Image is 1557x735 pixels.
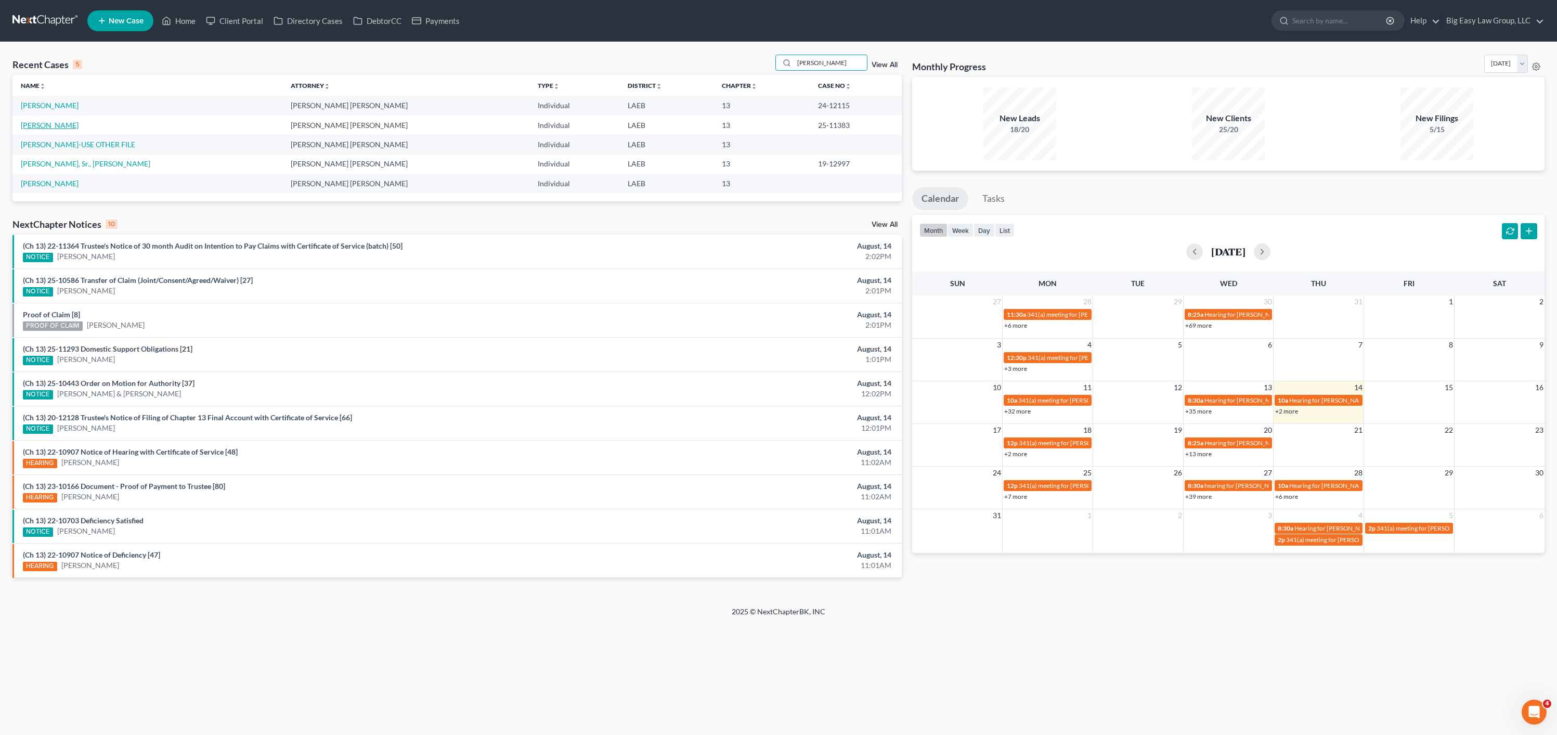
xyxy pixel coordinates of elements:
[1289,396,1370,404] span: Hearing for [PERSON_NAME]
[23,356,53,365] div: NOTICE
[609,412,891,423] div: August, 14
[973,187,1014,210] a: Tasks
[1188,396,1203,404] span: 8:30a
[1004,450,1027,458] a: +2 more
[609,389,891,399] div: 12:02PM
[1448,295,1454,308] span: 1
[912,187,968,210] a: Calendar
[1173,467,1183,479] span: 26
[1086,339,1093,351] span: 4
[1400,112,1473,124] div: New Filings
[57,526,115,536] a: [PERSON_NAME]
[713,115,810,135] td: 13
[23,459,57,468] div: HEARING
[619,174,713,193] td: LAEB
[23,447,238,456] a: (Ch 13) 22-10907 Notice of Hearing with Certificate of Service [48]
[157,11,201,30] a: Home
[1185,450,1212,458] a: +13 more
[1353,381,1364,394] span: 14
[1357,339,1364,351] span: 7
[21,101,79,110] a: [PERSON_NAME]
[1211,246,1245,257] h2: [DATE]
[1377,524,1477,532] span: 341(a) meeting for [PERSON_NAME]
[1204,311,1286,318] span: Hearing for [PERSON_NAME]
[619,96,713,115] td: LAEB
[1275,407,1298,415] a: +2 more
[23,516,144,525] a: (Ch 13) 22-10703 Deficiency Satisfied
[609,492,891,502] div: 11:02AM
[983,112,1056,124] div: New Leads
[291,82,330,89] a: Attorneyunfold_more
[1286,536,1386,544] span: 341(a) meeting for [PERSON_NAME]
[948,223,974,237] button: week
[1007,311,1026,318] span: 11:30a
[21,140,135,149] a: [PERSON_NAME]-USE OTHER FILE
[282,115,529,135] td: [PERSON_NAME] [PERSON_NAME]
[1039,279,1057,288] span: Mon
[1263,424,1273,436] span: 20
[656,83,662,89] i: unfold_more
[1538,295,1545,308] span: 2
[348,11,407,30] a: DebtorCC
[872,61,898,69] a: View All
[995,223,1015,237] button: list
[609,354,891,365] div: 1:01PM
[23,562,57,571] div: HEARING
[201,11,268,30] a: Client Portal
[609,526,891,536] div: 11:01AM
[1004,365,1027,372] a: +3 more
[912,60,986,73] h3: Monthly Progress
[1192,112,1265,124] div: New Clients
[21,179,79,188] a: [PERSON_NAME]
[619,135,713,154] td: LAEB
[1263,381,1273,394] span: 13
[996,339,1002,351] span: 3
[1278,536,1285,544] span: 2p
[919,223,948,237] button: month
[1007,439,1018,447] span: 12p
[1405,11,1440,30] a: Help
[1444,424,1454,436] span: 22
[609,286,891,296] div: 2:01PM
[1177,509,1183,522] span: 2
[61,492,119,502] a: [PERSON_NAME]
[1534,424,1545,436] span: 23
[1082,424,1093,436] span: 18
[1278,482,1288,489] span: 10a
[1185,321,1212,329] a: +69 more
[324,83,330,89] i: unfold_more
[21,121,79,130] a: [PERSON_NAME]
[983,124,1056,135] div: 18/20
[109,17,144,25] span: New Case
[1204,439,1286,447] span: Hearing for [PERSON_NAME]
[1188,482,1203,489] span: 8:30a
[1538,339,1545,351] span: 9
[1173,424,1183,436] span: 19
[1019,482,1119,489] span: 341(a) meeting for [PERSON_NAME]
[1018,396,1119,404] span: 341(a) meeting for [PERSON_NAME]
[713,96,810,115] td: 13
[1028,354,1128,362] span: 341(a) meeting for [PERSON_NAME]
[1534,467,1545,479] span: 30
[282,174,529,193] td: [PERSON_NAME] [PERSON_NAME]
[609,481,891,492] div: August, 14
[1204,396,1286,404] span: Hearing for [PERSON_NAME]
[23,241,403,250] a: (Ch 13) 22-11364 Trustee's Notice of 30 month Audit on Intention to Pay Claims with Certificate o...
[1368,524,1376,532] span: 2p
[1173,381,1183,394] span: 12
[1294,524,1376,532] span: Hearing for [PERSON_NAME]
[950,279,965,288] span: Sun
[619,154,713,174] td: LAEB
[974,223,995,237] button: day
[23,482,225,491] a: (Ch 13) 23-10166 Document - Proof of Payment to Trustee [80]
[1353,424,1364,436] span: 21
[529,115,620,135] td: Individual
[751,83,757,89] i: unfold_more
[553,83,560,89] i: unfold_more
[1263,295,1273,308] span: 30
[1444,467,1454,479] span: 29
[1082,467,1093,479] span: 25
[23,287,53,296] div: NOTICE
[1538,509,1545,522] span: 6
[628,82,662,89] a: Districtunfold_more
